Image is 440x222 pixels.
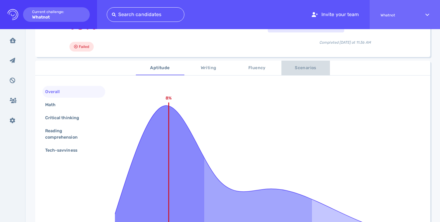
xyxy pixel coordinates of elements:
[188,64,229,72] span: Writing
[44,113,86,122] div: Critical thinking
[381,13,415,17] span: Whatnot
[237,64,278,72] span: Fluency
[44,100,63,109] div: Math
[268,35,423,45] div: Completed [DATE] at 11:36 AM
[44,146,85,155] div: Tech-savviness
[79,43,89,50] span: Failed
[44,87,67,96] div: Overall
[139,64,181,72] span: Aptitude
[44,126,99,142] div: Reading comprehension
[285,64,326,72] span: Scenarios
[166,96,172,101] text: 8%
